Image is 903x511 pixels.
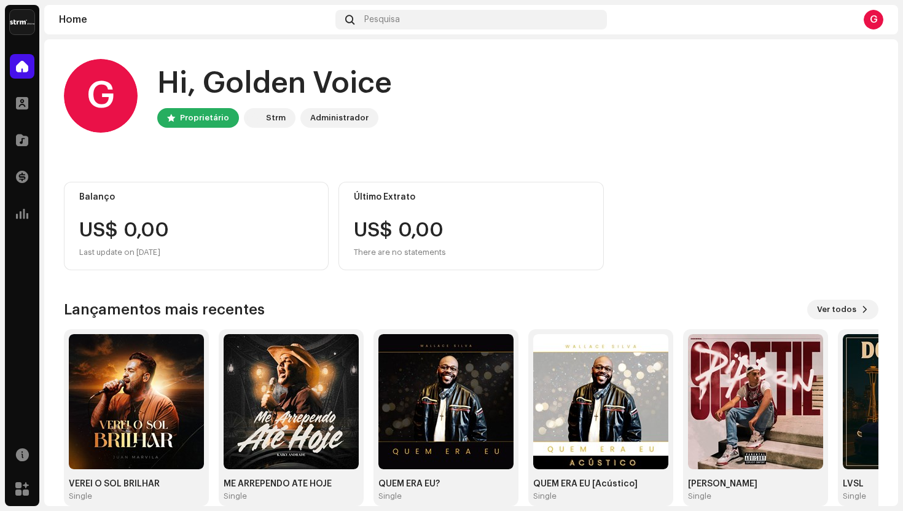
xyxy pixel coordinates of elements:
div: Single [533,491,557,501]
img: 212e939e-6cd3-4e1a-8f63-f4652a27b46b [533,334,668,469]
img: 408b884b-546b-4518-8448-1008f9c76b02 [246,111,261,125]
div: Single [378,491,402,501]
span: Ver todos [817,297,856,322]
div: Strm [266,111,286,125]
img: ed9b8ae0-c213-4c45-be55-845aa17f5d05 [688,334,823,469]
span: Pesquisa [364,15,400,25]
div: There are no statements [354,245,446,260]
img: 3fc87ff9-4995-4fed-b11e-2a791ece11d9 [69,334,204,469]
img: 408b884b-546b-4518-8448-1008f9c76b02 [10,10,34,34]
div: [PERSON_NAME] [688,479,823,489]
div: ME ARREPENDO ATÉ HOJE [224,479,359,489]
div: Single [69,491,92,501]
button: Ver todos [807,300,878,319]
div: Last update on [DATE] [79,245,313,260]
div: Single [688,491,711,501]
img: bb4b6c0e-33bf-4b70-b387-a36f470b3a48 [224,334,359,469]
div: Proprietário [180,111,229,125]
div: QUEM ERA EU [Acústico] [533,479,668,489]
div: Single [843,491,866,501]
div: Balanço [79,192,313,202]
div: Último Extrato [354,192,588,202]
div: Hi, Golden Voice [157,64,392,103]
div: G [64,59,138,133]
re-o-card-value: Último Extrato [338,182,603,270]
div: VEREI O SOL BRILHAR [69,479,204,489]
h3: Lançamentos mais recentes [64,300,265,319]
div: G [864,10,883,29]
div: Administrador [310,111,369,125]
img: da848aee-12cc-469e-926f-48c0c5323456 [378,334,514,469]
re-o-card-value: Balanço [64,182,329,270]
div: Single [224,491,247,501]
div: Home [59,15,330,25]
div: QUEM ERA EU? [378,479,514,489]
